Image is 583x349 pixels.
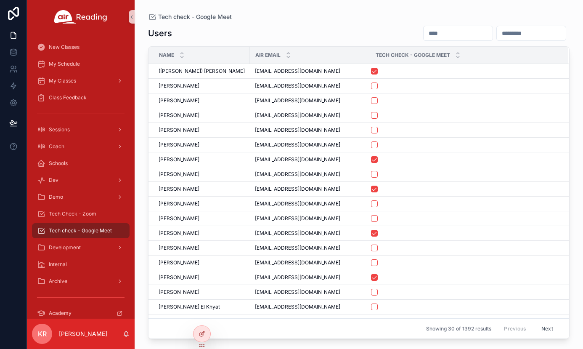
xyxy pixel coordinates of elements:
[49,94,87,101] span: Class Feedback
[426,325,491,332] span: Showing 30 of 1392 results
[159,230,199,237] span: [PERSON_NAME]
[159,97,199,104] span: [PERSON_NAME]
[159,186,199,192] span: [PERSON_NAME]
[148,13,232,21] a: Tech check - Google Meet
[255,200,340,207] span: [EMAIL_ADDRESS][DOMAIN_NAME]
[159,68,245,75] span: ([PERSON_NAME]) [PERSON_NAME]
[59,330,107,338] p: [PERSON_NAME]
[255,156,340,163] span: [EMAIL_ADDRESS][DOMAIN_NAME]
[49,194,63,200] span: Demo
[255,52,281,59] span: Air Email
[159,245,199,251] span: [PERSON_NAME]
[255,112,340,119] span: [EMAIL_ADDRESS][DOMAIN_NAME]
[49,244,81,251] span: Development
[32,240,130,255] a: Development
[32,40,130,55] a: New Classes
[255,141,340,148] span: [EMAIL_ADDRESS][DOMAIN_NAME]
[255,171,340,178] span: [EMAIL_ADDRESS][DOMAIN_NAME]
[32,274,130,289] a: Archive
[49,143,64,150] span: Coach
[255,127,340,133] span: [EMAIL_ADDRESS][DOMAIN_NAME]
[38,329,47,339] span: KR
[49,44,79,51] span: New Classes
[148,27,172,39] h1: Users
[49,160,68,167] span: Schools
[255,230,340,237] span: [EMAIL_ADDRESS][DOMAIN_NAME]
[49,61,80,67] span: My Schedule
[255,259,340,266] span: [EMAIL_ADDRESS][DOMAIN_NAME]
[255,304,340,310] span: [EMAIL_ADDRESS][DOMAIN_NAME]
[159,52,174,59] span: Name
[159,127,199,133] span: [PERSON_NAME]
[255,245,340,251] span: [EMAIL_ADDRESS][DOMAIN_NAME]
[32,173,130,188] a: Dev
[49,227,112,234] span: Tech check - Google Meet
[158,13,232,21] span: Tech check - Google Meet
[32,189,130,205] a: Demo
[54,10,107,24] img: App logo
[49,177,58,184] span: Dev
[159,274,199,281] span: [PERSON_NAME]
[32,257,130,272] a: Internal
[49,310,72,317] span: Academy
[159,156,199,163] span: [PERSON_NAME]
[159,200,199,207] span: [PERSON_NAME]
[49,278,67,285] span: Archive
[32,122,130,137] a: Sessions
[49,126,70,133] span: Sessions
[32,156,130,171] a: Schools
[159,83,199,89] span: [PERSON_NAME]
[49,210,96,217] span: Tech Check - Zoom
[255,68,340,75] span: [EMAIL_ADDRESS][DOMAIN_NAME]
[32,90,130,105] a: Class Feedback
[255,274,340,281] span: [EMAIL_ADDRESS][DOMAIN_NAME]
[255,83,340,89] span: [EMAIL_ADDRESS][DOMAIN_NAME]
[159,171,199,178] span: [PERSON_NAME]
[32,306,130,321] a: Academy
[159,304,220,310] span: [PERSON_NAME] El Khyat
[159,259,199,266] span: [PERSON_NAME]
[376,52,450,59] span: Tech Check - Google Meet
[49,77,76,84] span: My Classes
[255,186,340,192] span: [EMAIL_ADDRESS][DOMAIN_NAME]
[32,139,130,154] a: Coach
[32,73,130,88] a: My Classes
[255,215,340,222] span: [EMAIL_ADDRESS][DOMAIN_NAME]
[49,261,67,268] span: Internal
[32,56,130,72] a: My Schedule
[159,289,199,296] span: [PERSON_NAME]
[159,141,199,148] span: [PERSON_NAME]
[535,322,559,335] button: Next
[27,34,135,319] div: scrollable content
[255,289,340,296] span: [EMAIL_ADDRESS][DOMAIN_NAME]
[255,97,340,104] span: [EMAIL_ADDRESS][DOMAIN_NAME]
[159,112,199,119] span: [PERSON_NAME]
[32,206,130,221] a: Tech Check - Zoom
[32,223,130,238] a: Tech check - Google Meet
[159,215,199,222] span: [PERSON_NAME]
